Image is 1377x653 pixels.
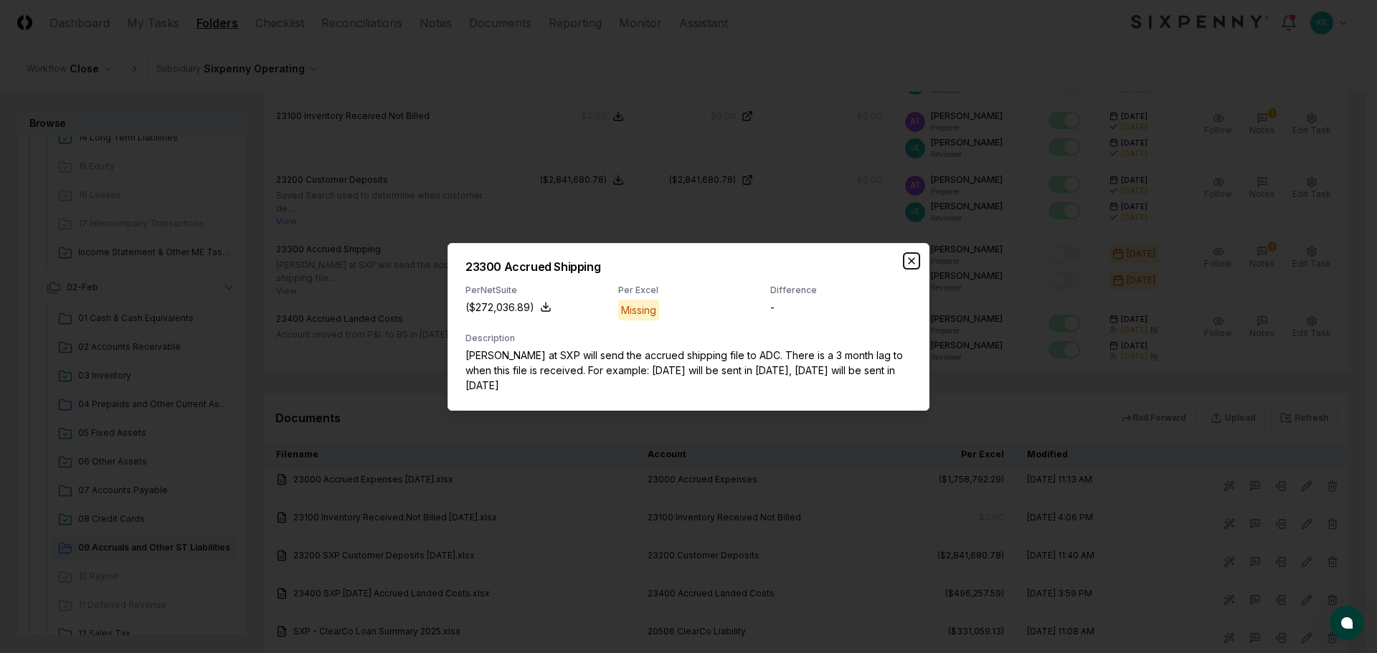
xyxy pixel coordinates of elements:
div: Per Excel [618,284,760,297]
div: Difference [770,284,912,297]
h2: 23300 Accrued Shipping [465,261,912,272]
button: ($272,036.89) [465,300,552,315]
div: Missing [618,300,659,320]
div: Per NetSuite [465,284,607,297]
div: ($272,036.89) [465,300,534,315]
div: - [770,300,912,315]
div: Description [465,332,912,345]
p: [PERSON_NAME] at SXP will send the accrued shipping file to ADC. There is a 3 month lag to when t... [465,348,912,393]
